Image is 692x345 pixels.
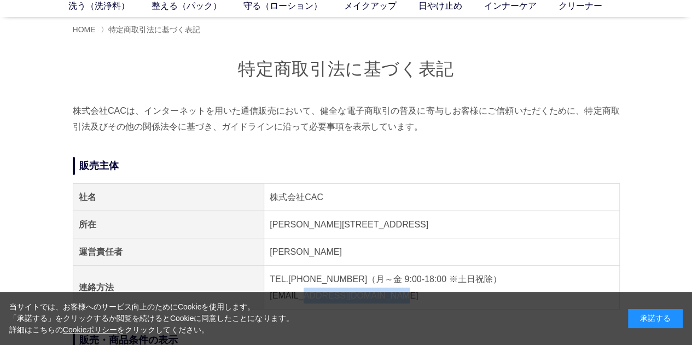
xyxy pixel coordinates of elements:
[73,157,620,175] h2: 販売主体
[264,210,619,238] td: [PERSON_NAME][STREET_ADDRESS]
[73,210,264,238] th: 所在
[264,183,619,210] td: 株式会社CAC
[264,238,619,266] td: [PERSON_NAME]
[73,238,264,266] th: 運営責任者
[63,325,118,334] a: Cookieポリシー
[73,103,620,135] p: 株式会社CACは、インターネットを用いた通信販売において、健全な電子商取引の普及に寄与しお客様にご信頼いただくために、特定商取引法及びその他の関係法令に基づき、ガイドラインに沿って必要事項を表示...
[108,25,200,34] span: 特定商取引法に基づく表記
[264,266,619,309] td: TEL.[PHONE_NUMBER]（月～金 9:00-18:00 ※土日祝除） [EMAIL_ADDRESS][DOMAIN_NAME]
[73,266,264,309] th: 連絡方法
[73,25,96,34] a: HOME
[73,183,264,210] th: 社名
[73,57,620,81] h1: 特定商取引法に基づく表記
[101,25,203,35] li: 〉
[628,309,683,328] div: 承諾する
[9,301,294,336] div: 当サイトでは、お客様へのサービス向上のためにCookieを使用します。 「承諾する」をクリックするか閲覧を続けるとCookieに同意したことになります。 詳細はこちらの をクリックしてください。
